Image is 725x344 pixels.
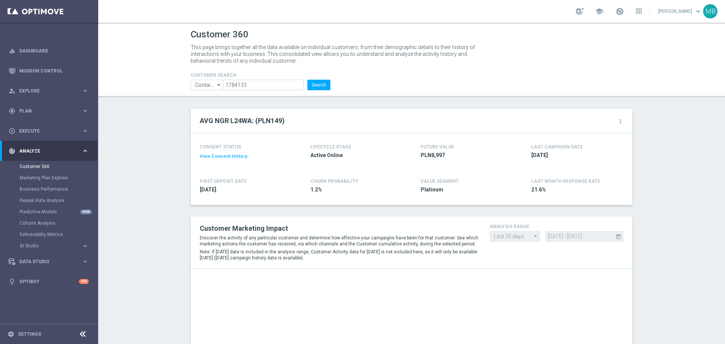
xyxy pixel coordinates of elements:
h2: AVG NGR L24WA: (PLN149) [200,116,285,125]
h1: Customer 360 [191,29,632,40]
a: Marketing Plan Explorer [20,175,79,181]
span: CHURN PROBABILITY [310,179,358,184]
i: keyboard_arrow_right [82,107,89,114]
span: 21.6% [531,186,620,193]
i: keyboard_arrow_right [82,127,89,134]
div: Business Performance [20,184,97,195]
h4: FIRST DEPOSIT DATE [200,179,247,184]
i: lightbulb [9,278,15,285]
i: person_search [9,88,15,94]
button: track_changes Analyze keyboard_arrow_right [8,148,89,154]
i: keyboard_arrow_right [82,242,89,250]
a: Mission Control [19,61,89,81]
a: Customer 360 [20,164,79,170]
span: 2025-10-11 [531,152,620,159]
span: school [595,7,603,15]
i: keyboard_arrow_right [82,147,89,154]
button: equalizer Dashboard [8,48,89,54]
i: keyboard_arrow_right [82,87,89,94]
button: Data Studio keyboard_arrow_right [8,259,89,265]
button: Mission Control [8,68,89,74]
div: MB [703,4,717,19]
button: BI Studio keyboard_arrow_right [20,243,89,249]
span: Explore [19,89,82,93]
a: Business Performance [20,186,79,192]
h4: CONSENT STATUS [200,144,288,150]
i: keyboard_arrow_right [82,258,89,265]
i: gps_fixed [9,108,15,114]
h4: LIFECYCLE STAGE [310,144,351,150]
a: Repeat Rate Analysis [20,197,79,204]
a: [PERSON_NAME]keyboard_arrow_down [657,6,703,17]
span: 2020-03-15 [200,186,288,193]
button: play_circle_outline Execute keyboard_arrow_right [8,128,89,134]
a: Settings [18,332,41,336]
h4: VALUE SEGMENT [421,179,459,184]
button: lightbulb Optibot +10 [8,279,89,285]
i: arrow_drop_down [532,231,540,241]
div: BI Studio [20,240,97,251]
button: View Consent History [200,153,247,160]
i: equalizer [9,48,15,54]
h4: FUTURE VALUE [421,144,454,150]
i: arrow_drop_down [215,80,223,90]
input: Enter CID, Email, name or phone [223,80,304,90]
div: Deliverability Metrics [20,229,97,240]
a: Dashboard [19,41,89,61]
span: Analyze [19,149,82,153]
span: keyboard_arrow_down [694,7,702,15]
div: Mission Control [9,61,89,81]
h2: Customer Marketing Impact [200,224,478,233]
i: play_circle_outline [9,128,15,134]
div: Cohorts Analysis [20,218,97,229]
div: Plan [9,108,82,114]
span: BI Studio [20,244,74,248]
p: Discover the activity of any particular customer and determine how effective your campaigns have ... [200,235,478,247]
input: Contains [191,80,223,90]
div: Predictive Models [20,206,97,218]
div: Marketing Plan Explorer [20,172,97,184]
div: Optibot [9,271,89,292]
h4: CUSTOMER SEARCH [191,73,330,78]
div: Explore [9,88,82,94]
div: Execute [9,128,82,134]
button: person_search Explore keyboard_arrow_right [8,88,89,94]
span: Data Studio [19,259,82,264]
a: Cohorts Analysis [20,220,79,226]
span: LAST MONTH RESPONSE RATE [531,179,600,184]
a: Optibot [19,271,79,292]
span: Platinum [421,186,509,193]
span: PLN8,997 [421,152,509,159]
a: Deliverability Metrics [20,231,79,238]
button: gps_fixed Plan keyboard_arrow_right [8,108,89,114]
h4: LAST CAMPAIGN DATE [531,144,583,150]
div: +10 [79,279,89,284]
div: Dashboard [9,41,89,61]
div: BI Studio [20,244,82,248]
div: Repeat Rate Analysis [20,195,97,206]
span: Plan [19,109,82,113]
span: 1.2% [310,186,399,193]
span: Active Online [310,152,399,159]
i: settings [8,331,14,338]
div: Customer 360 [20,161,97,172]
div: Data Studio [9,258,82,265]
p: Note: if [DATE] date is included in the analysis range, Customer Activity data for [DATE] is not ... [200,249,478,261]
button: Search [307,80,330,90]
p: This page brings together all the data available on individual customers, from their demographic ... [191,44,481,64]
i: more_vert [617,118,623,124]
a: Predictive Models [20,209,79,215]
h4: analysis range [490,224,623,229]
div: NEW [80,210,92,214]
span: Execute [19,129,82,133]
i: track_changes [9,148,15,154]
div: Analyze [9,148,82,154]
